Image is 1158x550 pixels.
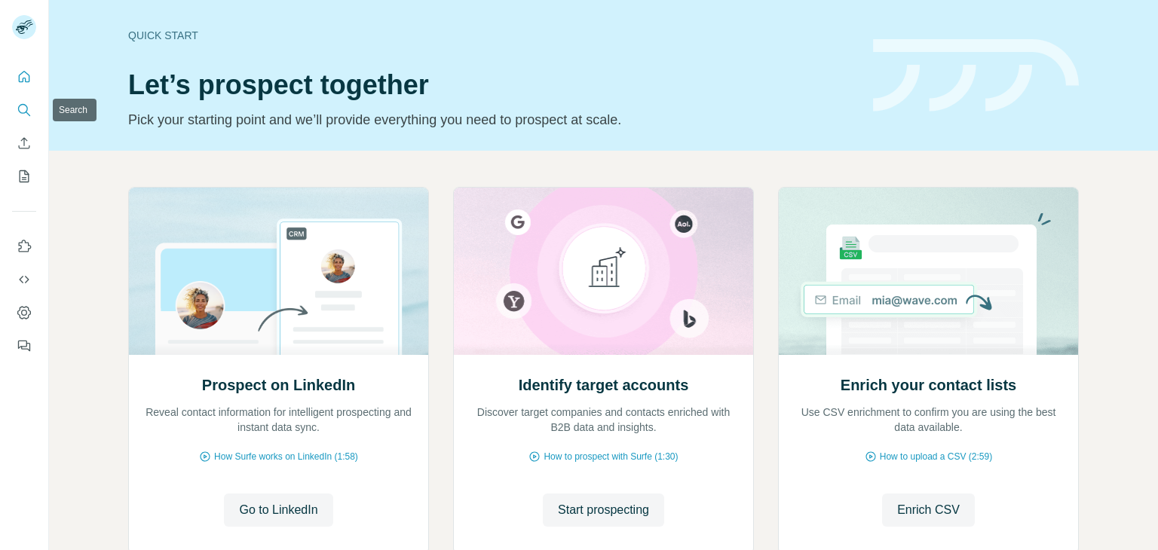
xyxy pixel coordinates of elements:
h1: Let’s prospect together [128,70,855,100]
img: Identify target accounts [453,188,754,355]
img: banner [873,39,1079,112]
button: Enrich CSV [12,130,36,157]
p: Discover target companies and contacts enriched with B2B data and insights. [469,405,738,435]
span: How Surfe works on LinkedIn (1:58) [214,450,358,463]
button: My lists [12,163,36,190]
span: Start prospecting [558,501,649,519]
button: Use Surfe API [12,266,36,293]
button: Go to LinkedIn [224,493,332,527]
p: Use CSV enrichment to confirm you are using the best data available. [794,405,1063,435]
button: Quick start [12,63,36,90]
span: Go to LinkedIn [239,501,317,519]
button: Start prospecting [543,493,664,527]
span: Enrich CSV [897,501,960,519]
button: Search [12,96,36,124]
button: Enrich CSV [882,493,975,527]
h2: Identify target accounts [519,374,689,396]
h2: Enrich your contact lists [841,374,1016,396]
p: Reveal contact information for intelligent prospecting and instant data sync. [144,405,413,435]
button: Feedback [12,332,36,359]
span: How to upload a CSV (2:59) [880,450,992,463]
img: Enrich your contact lists [778,188,1079,355]
div: Quick start [128,28,855,43]
img: Prospect on LinkedIn [128,188,429,355]
p: Pick your starting point and we’ll provide everything you need to prospect at scale. [128,109,855,130]
span: How to prospect with Surfe (1:30) [544,450,678,463]
button: Use Surfe on LinkedIn [12,233,36,260]
h2: Prospect on LinkedIn [202,374,355,396]
button: Dashboard [12,299,36,326]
